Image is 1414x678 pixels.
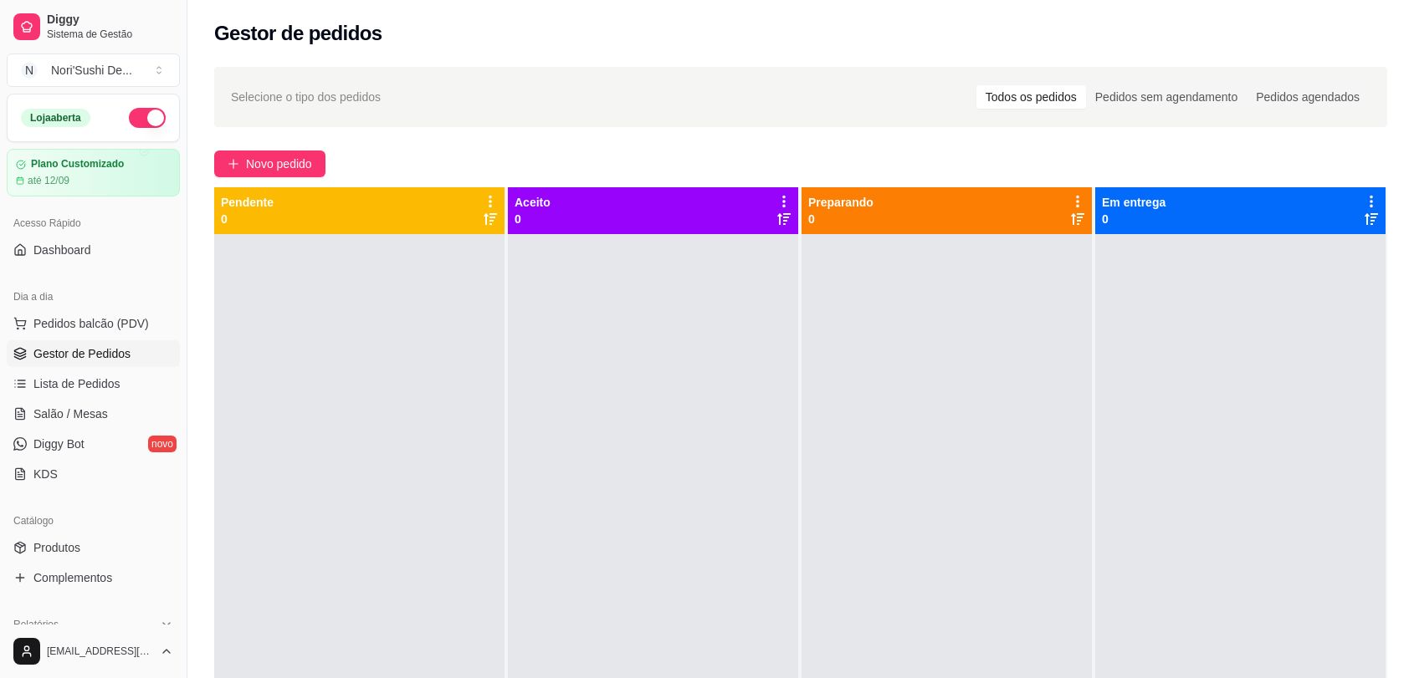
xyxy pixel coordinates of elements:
span: Sistema de Gestão [47,28,173,41]
a: Plano Customizadoaté 12/09 [7,149,180,196]
h2: Gestor de pedidos [214,20,382,47]
a: Complementos [7,564,180,591]
span: Relatórios [13,618,59,631]
a: Gestor de Pedidos [7,340,180,367]
span: KDS [33,466,58,482]
button: Novo pedido [214,150,325,177]
span: Salão / Mesas [33,405,108,422]
span: Gestor de Pedidos [33,345,131,362]
p: Em entrega [1102,194,1166,211]
span: N [21,62,38,79]
div: Loja aberta [21,109,90,127]
p: 0 [515,211,551,227]
button: Select a team [7,54,180,87]
span: Novo pedido [246,155,312,173]
span: plus [228,158,239,170]
span: Diggy Bot [33,436,85,452]
div: Pedidos agendados [1247,85,1369,109]
button: Alterar Status [129,108,166,128]
div: Dia a dia [7,283,180,310]
p: 0 [221,211,274,227]
span: Pedidos balcão (PDV) [33,315,149,332]
p: 0 [808,211,874,227]
div: Pedidos sem agendamento [1086,85,1247,109]
div: Nori'Sushi De ... [51,62,132,79]
div: Todos os pedidos [976,85,1086,109]
span: Lista de Pedidos [33,375,120,392]
span: Complementos [33,569,112,586]
a: KDS [7,461,180,487]
p: 0 [1102,211,1166,227]
span: Selecione o tipo dos pedidos [231,88,381,106]
span: [EMAIL_ADDRESS][DOMAIN_NAME] [47,645,153,658]
a: Lista de Pedidos [7,370,180,397]
article: até 12/09 [28,174,69,187]
span: Diggy [47,13,173,28]
button: [EMAIL_ADDRESS][DOMAIN_NAME] [7,631,180,671]
a: Diggy Botnovo [7,431,180,457]
a: Dashboard [7,237,180,263]
a: Produtos [7,534,180,561]
p: Aceito [515,194,551,211]
a: DiggySistema de Gestão [7,7,180,47]
span: Dashboard [33,242,91,258]
div: Catálogo [7,507,180,534]
span: Produtos [33,539,80,556]
a: Salão / Mesas [7,400,180,427]
p: Pendente [221,194,274,211]
article: Plano Customizado [31,158,124,171]
div: Acesso Rápido [7,210,180,237]
p: Preparando [808,194,874,211]
button: Pedidos balcão (PDV) [7,310,180,337]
